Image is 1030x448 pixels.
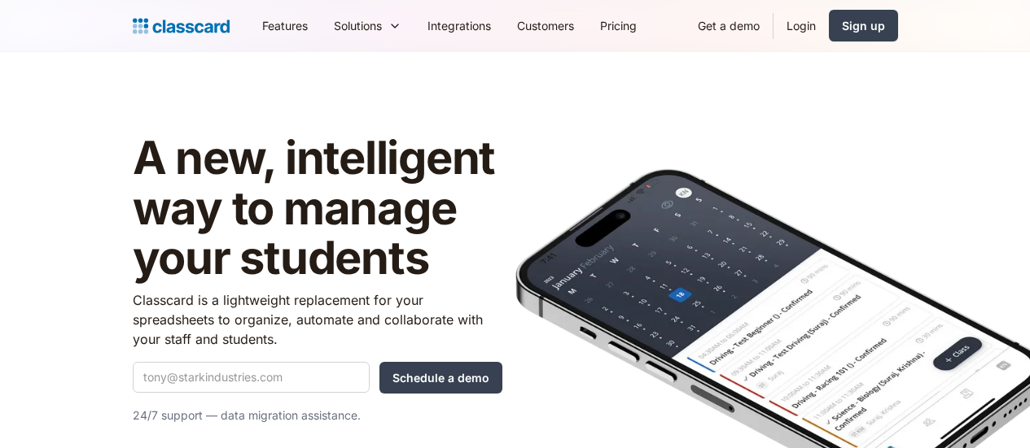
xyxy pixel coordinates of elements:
[774,7,829,44] a: Login
[133,133,502,284] h1: A new, intelligent way to manage your students
[414,7,504,44] a: Integrations
[587,7,650,44] a: Pricing
[133,406,502,425] p: 24/7 support — data migration assistance.
[842,17,885,34] div: Sign up
[334,17,382,34] div: Solutions
[379,362,502,394] input: Schedule a demo
[249,7,321,44] a: Features
[685,7,773,44] a: Get a demo
[133,15,230,37] a: Logo
[504,7,587,44] a: Customers
[133,290,502,349] p: Classcard is a lightweight replacement for your spreadsheets to organize, automate and collaborat...
[133,362,502,394] form: Quick Demo Form
[133,362,370,393] input: tony@starkindustries.com
[829,10,898,41] a: Sign up
[321,7,414,44] div: Solutions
